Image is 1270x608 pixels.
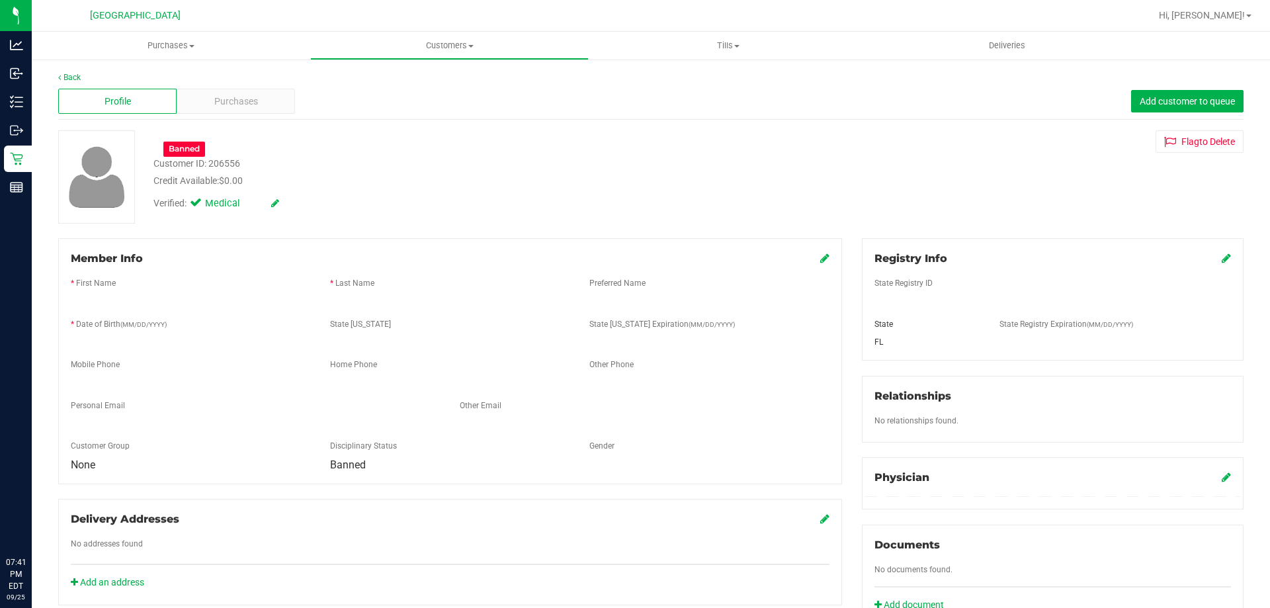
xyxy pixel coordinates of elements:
[71,458,95,471] span: None
[874,415,958,427] label: No relationships found.
[865,318,990,330] div: State
[865,336,990,348] div: FL
[10,95,23,109] inline-svg: Inventory
[13,502,53,542] iframe: Resource center
[311,40,588,52] span: Customers
[153,174,736,188] div: Credit Available:
[105,95,131,109] span: Profile
[6,592,26,602] p: 09/25
[310,32,589,60] a: Customers
[874,390,951,402] span: Relationships
[71,400,125,412] label: Personal Email
[32,32,310,60] a: Purchases
[10,181,23,194] inline-svg: Reports
[71,359,120,370] label: Mobile Phone
[874,277,933,289] label: State Registry ID
[163,142,205,157] div: Banned
[689,321,735,328] span: (MM/DD/YYYY)
[71,440,130,452] label: Customer Group
[10,124,23,137] inline-svg: Outbound
[10,67,23,80] inline-svg: Inbound
[76,277,116,289] label: First Name
[1131,90,1244,112] button: Add customer to queue
[76,318,167,330] label: Date of Birth
[971,40,1043,52] span: Deliveries
[589,32,867,60] a: Tills
[120,321,167,328] span: (MM/DD/YYYY)
[874,539,940,551] span: Documents
[10,152,23,165] inline-svg: Retail
[999,318,1133,330] label: State Registry Expiration
[330,440,397,452] label: Disciplinary Status
[868,32,1146,60] a: Deliveries
[589,318,735,330] label: State [US_STATE] Expiration
[153,196,279,211] div: Verified:
[589,359,634,370] label: Other Phone
[214,95,258,109] span: Purchases
[32,40,310,52] span: Purchases
[874,471,929,484] span: Physician
[874,252,947,265] span: Registry Info
[6,556,26,592] p: 07:41 PM EDT
[62,143,132,211] img: user-icon.png
[71,538,143,550] label: No addresses found
[589,40,867,52] span: Tills
[589,440,614,452] label: Gender
[460,400,501,412] label: Other Email
[589,277,646,289] label: Preferred Name
[330,359,377,370] label: Home Phone
[71,513,179,525] span: Delivery Addresses
[90,10,181,21] span: [GEOGRAPHIC_DATA]
[71,577,144,587] a: Add an address
[874,565,952,574] span: No documents found.
[330,318,391,330] label: State [US_STATE]
[10,38,23,52] inline-svg: Analytics
[219,175,243,186] span: $0.00
[1087,321,1133,328] span: (MM/DD/YYYY)
[153,157,240,171] div: Customer ID: 206556
[58,73,81,82] a: Back
[205,196,258,211] span: Medical
[1140,96,1235,107] span: Add customer to queue
[1156,130,1244,153] button: Flagto Delete
[335,277,374,289] label: Last Name
[71,252,143,265] span: Member Info
[1159,10,1245,21] span: Hi, [PERSON_NAME]!
[330,458,366,471] span: Banned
